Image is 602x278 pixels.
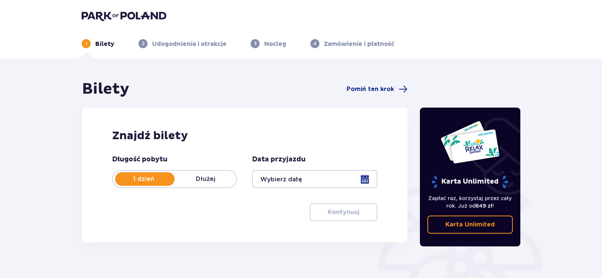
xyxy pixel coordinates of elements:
span: Pomiń ten krok [347,85,394,93]
p: 1 dzień [113,175,175,183]
h1: Bilety [82,80,129,99]
p: 3 [254,40,257,47]
p: Udogodnienia i atrakcje [152,40,227,48]
p: 4 [313,40,316,47]
p: Dłużej [175,175,236,183]
p: Nocleg [264,40,286,48]
p: Zamówienie i płatność [324,40,394,48]
p: Karta Unlimited [445,220,495,229]
button: Kontynuuj [310,203,377,221]
a: Pomiń ten krok [347,85,407,94]
p: 2 [142,40,144,47]
img: Dwie karty całoroczne do Suntago z napisem 'UNLIMITED RELAX', na białym tle z tropikalnymi liśćmi... [440,120,500,164]
span: 649 zł [476,203,493,209]
p: 1 [85,40,87,47]
p: Kontynuuj [328,208,359,216]
h2: Znajdź bilety [112,129,377,143]
p: Zapłać raz, korzystaj przez cały rok. Już od ! [427,194,513,210]
div: 3Nocleg [251,39,286,48]
img: Park of Poland logo [82,11,166,21]
a: Karta Unlimited [427,216,513,234]
div: 2Udogodnienia i atrakcje [138,39,227,48]
p: Bilety [95,40,114,48]
div: 4Zamówienie i płatność [310,39,394,48]
p: Data przyjazdu [252,155,306,164]
div: 1Bilety [82,39,114,48]
p: Karta Unlimited [431,175,509,188]
p: Długość pobytu [112,155,167,164]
